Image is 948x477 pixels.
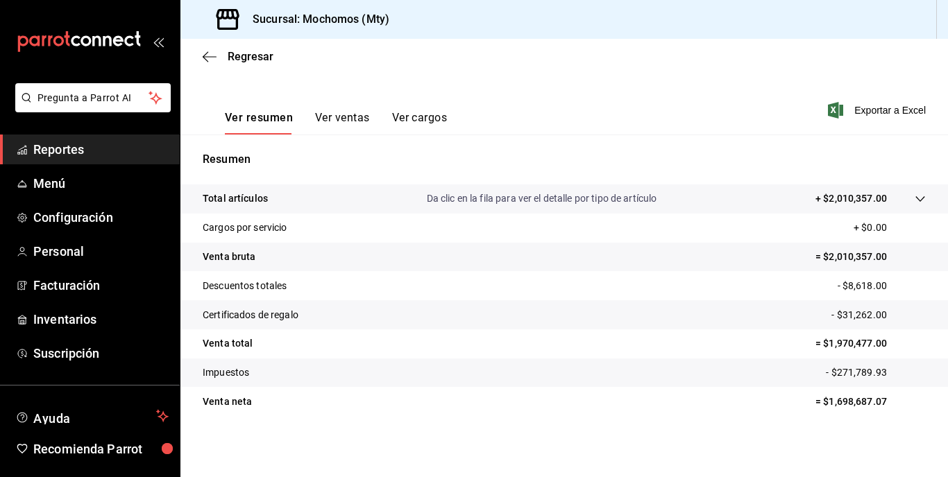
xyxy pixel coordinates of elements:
[815,250,926,264] p: = $2,010,357.00
[203,394,252,409] p: Venta neta
[203,220,287,235] p: Cargos por servicio
[10,101,171,115] a: Pregunta a Parrot AI
[203,308,298,322] p: Certificados de regalo
[427,191,657,206] p: Da clic en la fila para ver el detalle por tipo de artículo
[225,111,293,135] button: Ver resumen
[15,83,171,112] button: Pregunta a Parrot AI
[854,220,926,235] p: + $0.00
[838,279,926,293] p: - $8,618.00
[203,50,273,63] button: Regresar
[33,276,169,295] span: Facturación
[33,174,169,193] span: Menú
[33,408,151,424] span: Ayuda
[37,91,149,105] span: Pregunta a Parrot AI
[315,111,370,135] button: Ver ventas
[33,242,169,261] span: Personal
[815,191,887,206] p: + $2,010,357.00
[203,151,926,168] p: Resumen
[242,11,389,28] h3: Sucursal: Mochomos (Mty)
[203,250,255,264] p: Venta bruta
[831,102,926,119] button: Exportar a Excel
[33,208,169,227] span: Configuración
[153,36,164,47] button: open_drawer_menu
[826,365,926,380] p: - $271,789.93
[33,344,169,363] span: Suscripción
[33,140,169,159] span: Reportes
[33,310,169,329] span: Inventarios
[392,111,448,135] button: Ver cargos
[33,440,169,458] span: Recomienda Parrot
[228,50,273,63] span: Regresar
[203,279,287,293] p: Descuentos totales
[203,191,268,206] p: Total artículos
[815,336,926,351] p: = $1,970,477.00
[831,308,926,322] p: - $31,262.00
[203,365,249,380] p: Impuestos
[225,111,447,135] div: navigation tabs
[815,394,926,409] p: = $1,698,687.07
[203,336,253,351] p: Venta total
